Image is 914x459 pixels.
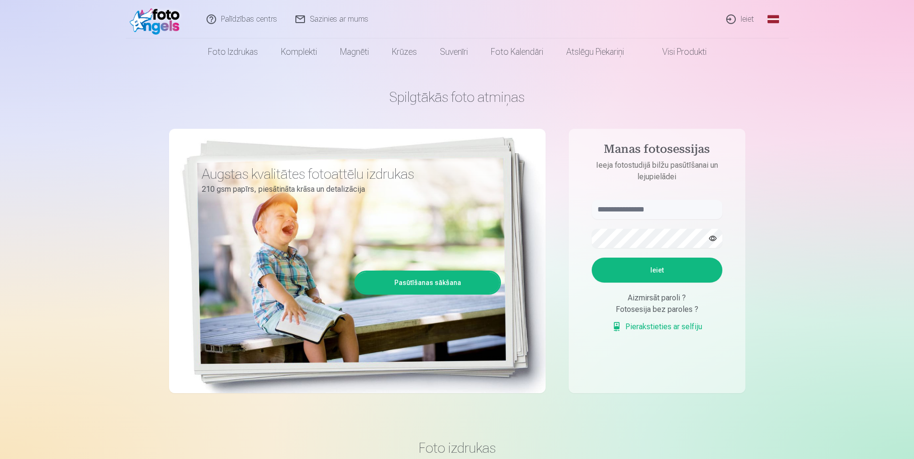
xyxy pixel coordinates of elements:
[428,38,479,65] a: Suvenīri
[582,142,732,160] h4: Manas fotosessijas
[202,165,494,183] h3: Augstas kvalitātes fotoattēlu izdrukas
[130,4,185,35] img: /fa1
[196,38,269,65] a: Foto izdrukas
[592,258,722,283] button: Ieiet
[380,38,428,65] a: Krūzes
[329,38,380,65] a: Magnēti
[582,160,732,183] p: Ieeja fotostudijā bilžu pasūtīšanai un lejupielādei
[592,292,722,304] div: Aizmirsāt paroli ?
[202,183,494,196] p: 210 gsm papīrs, piesātināta krāsa un detalizācija
[269,38,329,65] a: Komplekti
[555,38,635,65] a: Atslēgu piekariņi
[635,38,718,65] a: Visi produkti
[479,38,555,65] a: Foto kalendāri
[177,439,738,457] h3: Foto izdrukas
[169,88,745,106] h1: Spilgtākās foto atmiņas
[356,272,500,293] a: Pasūtīšanas sākšana
[612,321,702,333] a: Pierakstieties ar selfiju
[592,304,722,315] div: Fotosesija bez paroles ?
